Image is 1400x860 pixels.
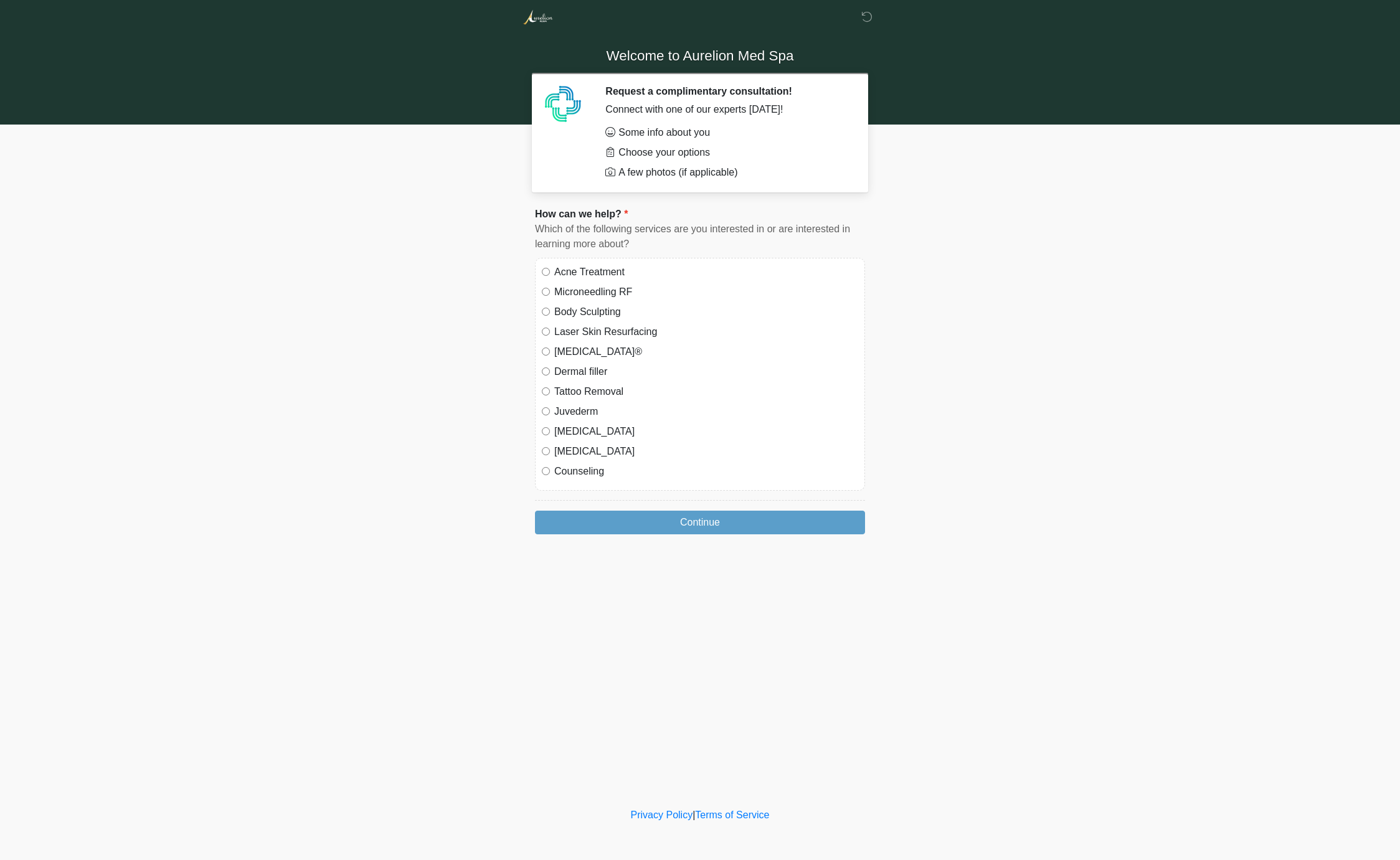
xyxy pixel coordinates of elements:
h2: Request a complimentary consultation! [605,85,846,97]
input: Juvederm [542,407,550,415]
li: A few photos (if applicable) [605,165,846,180]
input: [MEDICAL_DATA]® [542,347,550,356]
input: Dermal filler [542,367,550,376]
label: Dermal filler [554,364,858,379]
a: Privacy Policy [631,810,693,820]
img: Agent Avatar [544,85,582,123]
li: Choose your options [605,145,846,160]
a: Terms of Service [695,810,769,820]
input: Body Sculpting [542,308,550,316]
label: Laser Skin Resurfacing [554,324,858,339]
label: Microneedling RF [554,285,858,300]
label: Acne Treatment [554,265,858,280]
label: Counseling [554,464,858,479]
a: | [693,810,695,820]
label: [MEDICAL_DATA] [554,424,858,439]
input: [MEDICAL_DATA] [542,427,550,435]
label: Body Sculpting [554,305,858,319]
input: [MEDICAL_DATA] [542,447,550,455]
input: Microneedling RF [542,288,550,296]
label: [MEDICAL_DATA]® [554,344,858,359]
input: Counseling [542,467,550,475]
input: Acne Treatment [542,268,550,276]
label: How can we help? [535,207,628,222]
label: [MEDICAL_DATA] [554,444,858,459]
input: Tattoo Removal [542,387,550,395]
label: Juvederm [554,404,858,419]
input: Laser Skin Resurfacing [542,328,550,336]
h1: Welcome to Aurelion Med Spa [526,45,874,68]
div: Which of the following services are you interested in or are interested in learning more about? [535,222,865,252]
img: Aurelion Med Spa Logo [523,9,553,25]
div: Connect with one of our experts [DATE]! [605,102,846,117]
label: Tattoo Removal [554,384,858,399]
button: Continue [535,511,865,534]
li: Some info about you [605,125,846,140]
